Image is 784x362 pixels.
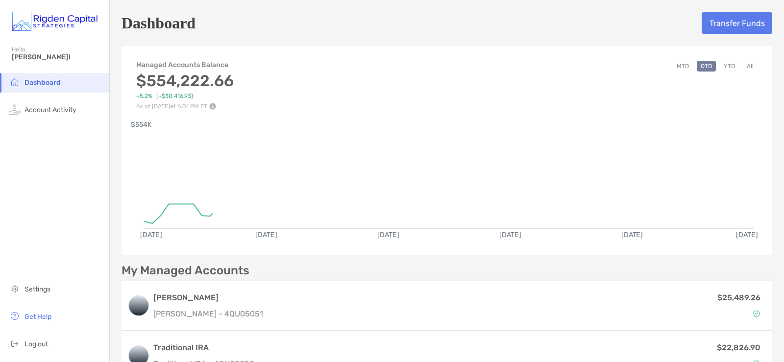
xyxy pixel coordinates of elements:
[702,12,772,34] button: Transfer Funds
[9,76,21,88] img: household icon
[500,231,522,240] text: [DATE]
[12,4,98,39] img: Zoe Logo
[717,341,760,354] p: $22,826.90
[122,265,249,277] p: My Managed Accounts
[9,103,21,115] img: activity icon
[673,61,693,72] button: MTD
[720,61,739,72] button: YTD
[24,313,51,321] span: Get Help
[136,103,234,110] p: As of [DATE] at 6:01 PM ET
[9,338,21,349] img: logout icon
[378,231,400,240] text: [DATE]
[622,231,644,240] text: [DATE]
[153,292,263,304] h3: [PERSON_NAME]
[153,308,263,320] p: [PERSON_NAME] - 4QU05051
[9,310,21,322] img: get-help icon
[753,310,760,317] img: Account Status icon
[140,231,162,240] text: [DATE]
[122,12,210,34] h5: Dashboard
[136,61,234,69] h4: Managed Accounts Balance
[129,296,148,315] img: logo account
[737,231,759,240] text: [DATE]
[136,72,234,90] h3: $554,222.66
[24,106,76,114] span: Account Activity
[697,61,716,72] button: QTD
[9,283,21,294] img: settings icon
[717,291,760,304] p: $25,489.26
[24,78,61,87] span: Dashboard
[743,61,758,72] button: All
[24,285,50,293] span: Settings
[255,231,277,240] text: [DATE]
[24,340,48,348] span: Log out
[12,53,103,61] span: [PERSON_NAME]!
[156,93,193,100] span: ( +$30,416.93 )
[136,93,152,100] span: +5.2%
[209,103,216,110] img: Performance Info
[153,342,254,354] h3: Traditional IRA
[131,121,152,129] text: $554K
